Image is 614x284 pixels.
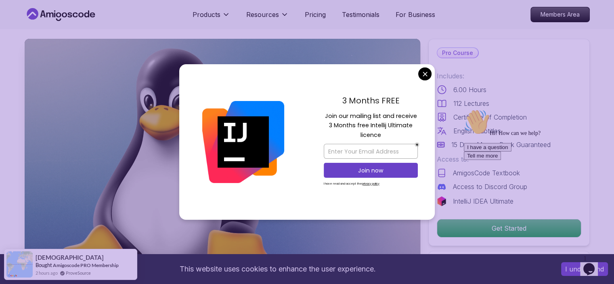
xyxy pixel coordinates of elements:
button: I have a question [3,37,51,46]
p: Access to: [437,154,581,164]
button: Products [193,10,230,26]
iframe: chat widget [461,106,606,248]
div: 👋Hi! How can we help?I have a questionTell me more [3,3,149,54]
button: Tell me more [3,46,40,54]
button: Accept cookies [561,262,608,276]
span: Hi! How can we help? [3,24,80,30]
a: Pricing [305,10,326,19]
p: Resources [246,10,279,19]
a: ProveSource [66,269,91,276]
div: This website uses cookies to enhance the user experience. [6,260,549,278]
a: Testimonials [342,10,379,19]
img: jetbrains logo [437,196,446,206]
a: Amigoscode PRO Membership [53,262,119,268]
p: AmigosCode Textbook [453,168,520,178]
iframe: chat widget [580,252,606,276]
img: provesource social proof notification image [6,251,33,278]
p: Certificate of Completion [453,112,527,122]
a: Members Area [530,7,590,22]
p: Pro Course [437,48,478,58]
button: Resources [246,10,289,26]
p: Includes: [437,71,581,81]
p: IntelliJ IDEA Ultimate [453,196,513,206]
p: 15 Days Money Back Guaranteed [451,140,551,149]
button: Get Started [437,219,581,238]
p: Access to Discord Group [453,182,527,191]
p: 112 Lectures [453,99,489,108]
span: [DEMOGRAPHIC_DATA] [36,254,104,261]
img: :wave: [3,3,29,29]
p: 6.00 Hours [453,85,486,95]
p: English Subtitles [453,126,501,136]
span: Bought [36,262,52,268]
span: 2 hours ago [36,269,58,276]
p: Products [193,10,220,19]
p: Members Area [531,7,589,22]
a: For Business [396,10,435,19]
